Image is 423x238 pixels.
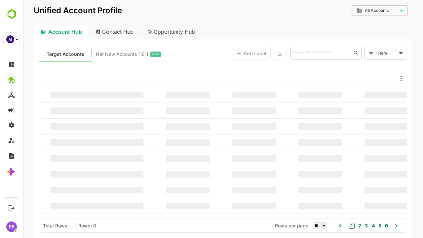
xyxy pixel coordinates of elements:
[352,50,373,57] div: Filters
[3,8,20,20] img: BambooboxLogoMark.f1c84d78b4c51b1a7b5f700c9845e183.svg
[347,222,352,229] button: 4
[119,24,178,39] div: Opportunity Hub
[354,222,358,229] button: 5
[23,50,61,59] span: Known accounts you’ve identified to target - imported from CRM, Offline upload, or promoted from ...
[129,50,136,59] span: New
[328,4,385,17] div: All Accounts
[11,7,99,15] p: Unified Account Profile
[6,35,14,43] div: AI
[209,47,248,60] button: Add Label
[6,221,17,232] div: EB
[340,222,345,229] button: 3
[20,223,73,228] div: Total Rows: -- | Rows: 0
[67,24,116,39] div: Contact Hub
[360,222,365,229] button: 6
[11,24,65,39] div: Account Hub
[250,47,264,60] button: Export the selected data as CSV
[352,46,384,60] div: Filters
[333,222,338,229] button: 2
[326,223,331,229] button: 1
[342,8,365,13] span: All Accounts
[333,8,374,14] div: All Accounts
[73,50,125,59] span: Net New Accounts ( 161 )
[7,204,16,213] button: Logout
[73,50,138,59] div: Newly surfaced ICP-fit accounts from Intent, Website, LinkedIn, and other engagement signals.
[252,223,287,228] span: Rows per page:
